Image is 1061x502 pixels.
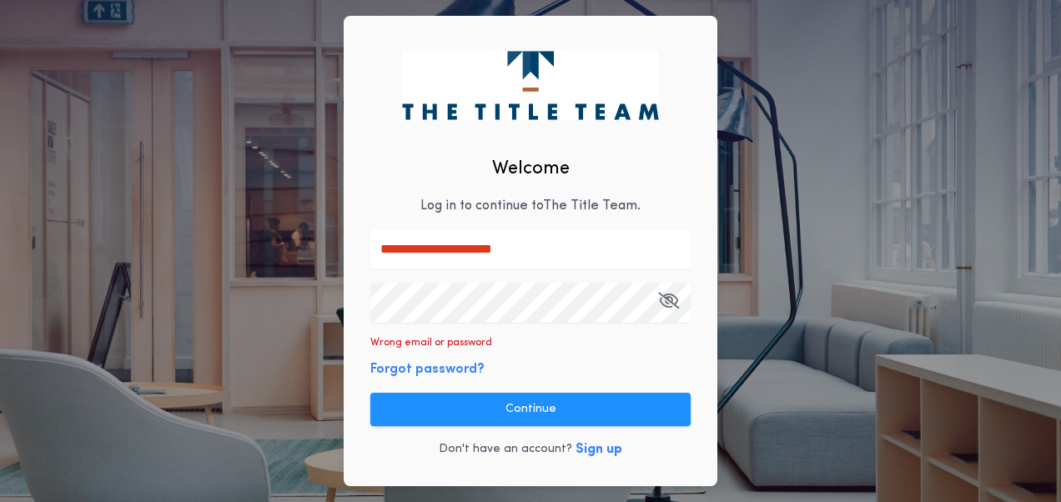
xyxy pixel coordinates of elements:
button: Sign up [576,439,622,459]
img: logo [402,51,658,119]
p: Wrong email or password [370,336,492,349]
button: Continue [370,393,691,426]
h2: Welcome [492,155,570,183]
p: Log in to continue to The Title Team . [420,196,641,216]
p: Don't have an account? [439,441,572,458]
button: Forgot password? [370,359,485,379]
